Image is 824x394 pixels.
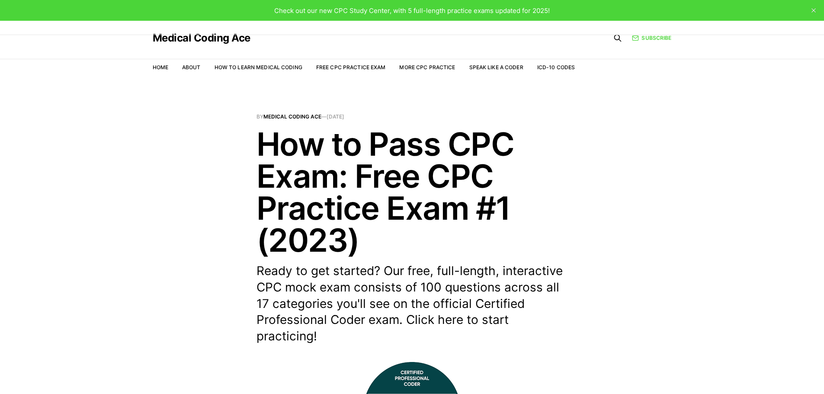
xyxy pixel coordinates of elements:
[807,3,821,17] button: close
[182,64,201,70] a: About
[256,114,568,119] span: By —
[215,64,302,70] a: How to Learn Medical Coding
[469,64,523,70] a: Speak Like a Coder
[327,113,344,120] time: [DATE]
[399,64,455,70] a: More CPC Practice
[274,6,550,15] span: Check out our new CPC Study Center, with 5 full-length practice exams updated for 2025!
[256,263,568,345] p: Ready to get started? Our free, full-length, interactive CPC mock exam consists of 100 questions ...
[683,352,824,394] iframe: portal-trigger
[537,64,575,70] a: ICD-10 Codes
[316,64,386,70] a: Free CPC Practice Exam
[153,33,250,43] a: Medical Coding Ace
[632,34,671,42] a: Subscribe
[153,64,168,70] a: Home
[263,113,321,120] a: Medical Coding Ace
[256,128,568,256] h1: How to Pass CPC Exam: Free CPC Practice Exam #1 (2023)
